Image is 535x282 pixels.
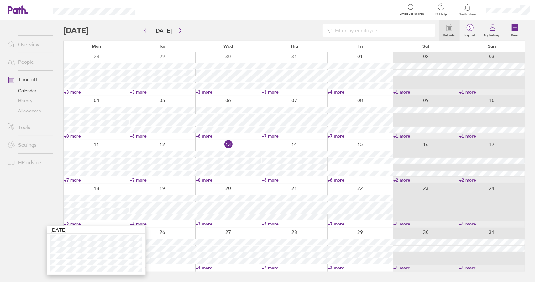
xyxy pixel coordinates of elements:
[3,121,53,133] a: Tools
[130,89,195,95] a: +3 more
[262,221,327,227] a: +5 more
[3,106,53,116] a: Allowances
[458,13,478,16] span: Notifications
[64,177,129,183] a: +7 more
[130,177,195,183] a: +7 more
[328,221,393,227] a: +7 more
[480,31,505,37] label: My holidays
[159,44,166,49] span: Tue
[480,20,505,41] a: My holidays
[130,221,195,227] a: +4 more
[328,177,393,183] a: +6 more
[262,177,327,183] a: +6 more
[459,177,525,183] a: +2 more
[393,265,459,271] a: +1 more
[196,265,261,271] a: +1 more
[459,221,525,227] a: +1 more
[460,20,480,41] a: 3Requests
[439,20,460,41] a: Calendar
[130,265,195,271] a: +6 more
[262,265,327,271] a: +2 more
[224,44,233,49] span: Wed
[508,31,522,37] label: Book
[439,31,460,37] label: Calendar
[3,138,53,151] a: Settings
[488,44,496,49] span: Sun
[400,12,424,16] span: Employee search
[459,265,525,271] a: +1 more
[3,38,53,51] a: Overview
[328,265,393,271] a: +3 more
[459,133,525,139] a: +1 more
[196,221,261,227] a: +3 more
[152,7,168,12] div: Search
[357,44,363,49] span: Fri
[393,177,459,183] a: +2 more
[3,86,53,96] a: Calendar
[196,133,261,139] a: +6 more
[3,156,53,169] a: HR advice
[64,221,129,227] a: +2 more
[262,89,327,95] a: +3 more
[290,44,298,49] span: Thu
[328,89,393,95] a: +4 more
[333,24,432,36] input: Filter by employee
[262,133,327,139] a: +7 more
[149,25,177,36] button: [DATE]
[393,221,459,227] a: +1 more
[3,96,53,106] a: History
[47,226,145,234] div: [DATE]
[505,20,525,41] a: Book
[3,73,53,86] a: Time off
[196,177,261,183] a: +8 more
[3,56,53,68] a: People
[196,89,261,95] a: +3 more
[64,133,129,139] a: +8 more
[422,44,429,49] span: Sat
[92,44,101,49] span: Mon
[64,89,129,95] a: +3 more
[458,3,478,16] a: Notifications
[459,89,525,95] a: +1 more
[328,133,393,139] a: +7 more
[460,31,480,37] label: Requests
[431,12,451,16] span: Get help
[460,25,480,30] span: 3
[393,133,459,139] a: +1 more
[393,89,459,95] a: +1 more
[130,133,195,139] a: +6 more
